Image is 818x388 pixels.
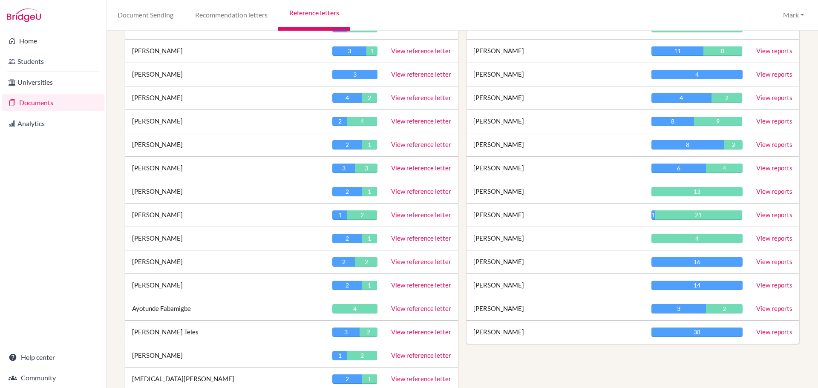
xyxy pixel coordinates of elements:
[651,187,743,196] div: 13
[332,304,377,313] div: 4
[125,297,325,321] td: Ayotunde Fabamigbe
[332,234,362,243] div: 2
[332,351,347,360] div: 1
[362,374,377,384] div: 1
[362,187,377,196] div: 1
[125,204,325,227] td: [PERSON_NAME]
[703,46,742,56] div: 8
[391,281,451,289] a: View reference letter
[655,210,742,220] div: 21
[651,46,703,56] div: 11
[651,257,743,267] div: 16
[706,164,743,173] div: 4
[125,157,325,180] td: [PERSON_NAME]
[360,328,377,337] div: 2
[391,141,451,148] a: View reference letter
[332,187,362,196] div: 2
[756,94,792,101] a: View reports
[332,210,347,220] div: 1
[651,281,743,290] div: 14
[332,374,362,384] div: 2
[724,140,743,149] div: 2
[125,40,325,63] td: [PERSON_NAME]
[651,93,711,103] div: 4
[467,274,645,297] td: [PERSON_NAME]
[391,211,451,218] a: View reference letter
[706,304,743,313] div: 2
[2,94,104,111] a: Documents
[125,250,325,274] td: [PERSON_NAME]
[779,7,808,23] button: Mark
[467,110,645,133] td: [PERSON_NAME]
[467,204,645,227] td: [PERSON_NAME]
[125,133,325,157] td: [PERSON_NAME]
[756,328,792,336] a: View reports
[332,257,355,267] div: 2
[467,227,645,250] td: [PERSON_NAME]
[391,117,451,125] a: View reference letter
[467,157,645,180] td: [PERSON_NAME]
[756,211,792,218] a: View reports
[391,70,451,78] a: View reference letter
[332,328,359,337] div: 3
[651,140,724,149] div: 8
[332,93,362,103] div: 4
[391,375,451,382] a: View reference letter
[756,70,792,78] a: View reports
[2,369,104,386] a: Community
[362,140,377,149] div: 1
[756,117,792,125] a: View reports
[711,93,742,103] div: 2
[332,46,366,56] div: 3
[125,274,325,297] td: [PERSON_NAME]
[694,117,741,126] div: 9
[391,351,451,359] a: View reference letter
[467,180,645,204] td: [PERSON_NAME]
[467,133,645,157] td: [PERSON_NAME]
[2,32,104,49] a: Home
[756,281,792,289] a: View reports
[391,94,451,101] a: View reference letter
[467,40,645,63] td: [PERSON_NAME]
[651,234,743,243] div: 4
[391,47,451,55] a: View reference letter
[467,63,645,86] td: [PERSON_NAME]
[756,141,792,148] a: View reports
[125,227,325,250] td: [PERSON_NAME]
[347,351,377,360] div: 2
[2,349,104,366] a: Help center
[2,74,104,91] a: Universities
[756,187,792,195] a: View reports
[347,117,377,126] div: 4
[651,70,743,79] div: 4
[391,328,451,336] a: View reference letter
[362,281,377,290] div: 1
[362,93,377,103] div: 2
[467,250,645,274] td: [PERSON_NAME]
[651,328,743,337] div: 38
[362,234,377,243] div: 1
[391,305,451,312] a: View reference letter
[756,47,792,55] a: View reports
[332,117,347,126] div: 2
[391,258,451,265] a: View reference letter
[125,321,325,344] td: [PERSON_NAME] Teles
[467,321,645,344] td: [PERSON_NAME]
[756,164,792,172] a: View reports
[2,53,104,70] a: Students
[355,257,377,267] div: 2
[125,110,325,133] td: [PERSON_NAME]
[756,305,792,312] a: View reports
[391,187,451,195] a: View reference letter
[332,140,362,149] div: 2
[756,234,792,242] a: View reports
[651,164,706,173] div: 6
[355,164,377,173] div: 3
[125,86,325,110] td: [PERSON_NAME]
[391,164,451,172] a: View reference letter
[651,117,694,126] div: 8
[125,344,325,368] td: [PERSON_NAME]
[651,210,655,220] div: 1
[467,86,645,110] td: [PERSON_NAME]
[332,70,377,79] div: 3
